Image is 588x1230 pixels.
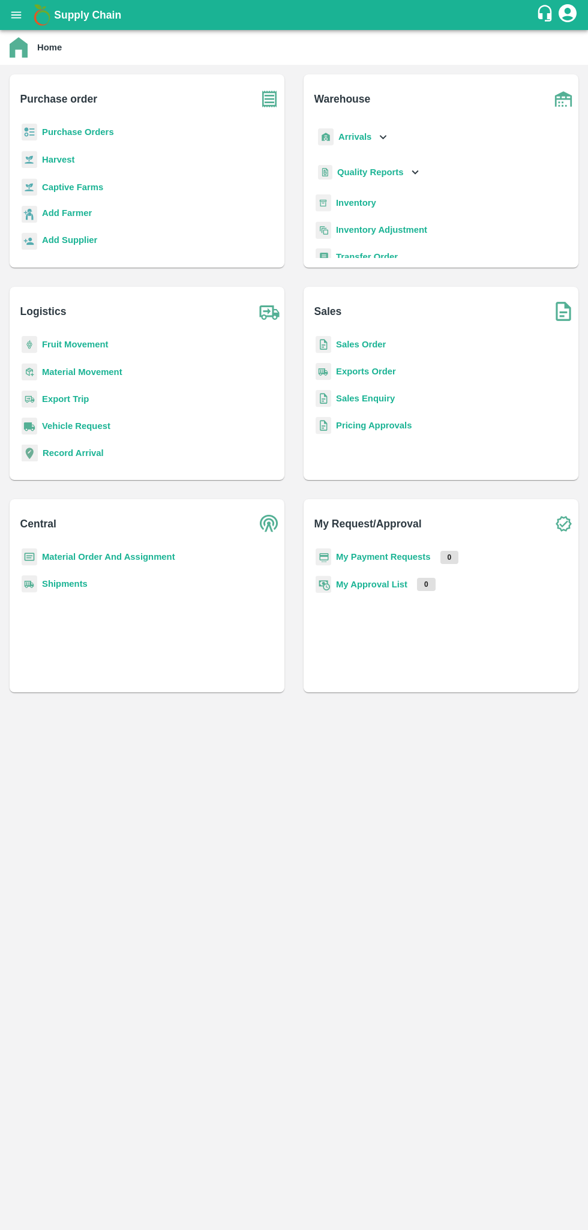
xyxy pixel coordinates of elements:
img: fruit [22,336,37,353]
a: Transfer Order [336,252,398,262]
a: Inventory [336,198,376,208]
img: delivery [22,391,37,408]
b: Add Supplier [42,235,97,245]
img: purchase [254,84,284,114]
a: Shipments [42,579,88,589]
b: Home [37,43,62,52]
a: Material Movement [42,367,122,377]
a: Purchase Orders [42,127,114,137]
a: Fruit Movement [42,340,109,349]
a: Supply Chain [54,7,536,23]
a: Harvest [42,155,74,164]
img: truck [254,296,284,326]
b: Supply Chain [54,9,121,21]
img: soSales [548,296,578,326]
div: account of current user [557,2,578,28]
a: My Payment Requests [336,552,431,562]
img: harvest [22,178,37,196]
img: logo [30,3,54,27]
div: customer-support [536,4,557,26]
b: Purchase order [20,91,97,107]
b: Add Farmer [42,208,92,218]
a: Export Trip [42,394,89,404]
b: Warehouse [314,91,371,107]
b: Arrivals [338,132,371,142]
img: sales [316,336,331,353]
img: supplier [22,233,37,250]
a: Pricing Approvals [336,421,412,430]
a: Material Order And Assignment [42,552,175,562]
b: Logistics [20,303,67,320]
a: Inventory Adjustment [336,225,427,235]
img: vehicle [22,418,37,435]
div: Arrivals [316,124,390,151]
img: farmer [22,206,37,223]
img: inventory [316,221,331,239]
img: sales [316,417,331,434]
a: Exports Order [336,367,396,376]
img: shipments [316,363,331,380]
button: open drawer [2,1,30,29]
img: material [22,363,37,381]
img: whArrival [318,128,334,146]
img: qualityReport [318,165,332,180]
img: harvest [22,151,37,169]
img: recordArrival [22,445,38,461]
a: Record Arrival [43,448,104,458]
a: Vehicle Request [42,421,110,431]
b: Sales [314,303,342,320]
a: Sales Enquiry [336,394,395,403]
div: Quality Reports [316,160,422,185]
img: shipments [22,575,37,593]
img: whInventory [316,194,331,212]
b: Quality Reports [337,167,404,177]
img: whTransfer [316,248,331,266]
img: approval [316,575,331,593]
a: My Approval List [336,580,407,589]
img: check [548,509,578,539]
p: 0 [417,578,436,591]
a: Add Supplier [42,233,97,250]
img: reciept [22,124,37,141]
img: home [10,37,28,58]
img: sales [316,390,331,407]
a: Sales Order [336,340,386,349]
img: central [254,509,284,539]
p: 0 [440,551,459,564]
b: Central [20,515,56,532]
img: warehouse [548,84,578,114]
a: Add Farmer [42,206,92,223]
a: Captive Farms [42,182,103,192]
b: My Request/Approval [314,515,422,532]
img: centralMaterial [22,548,37,566]
img: payment [316,548,331,566]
